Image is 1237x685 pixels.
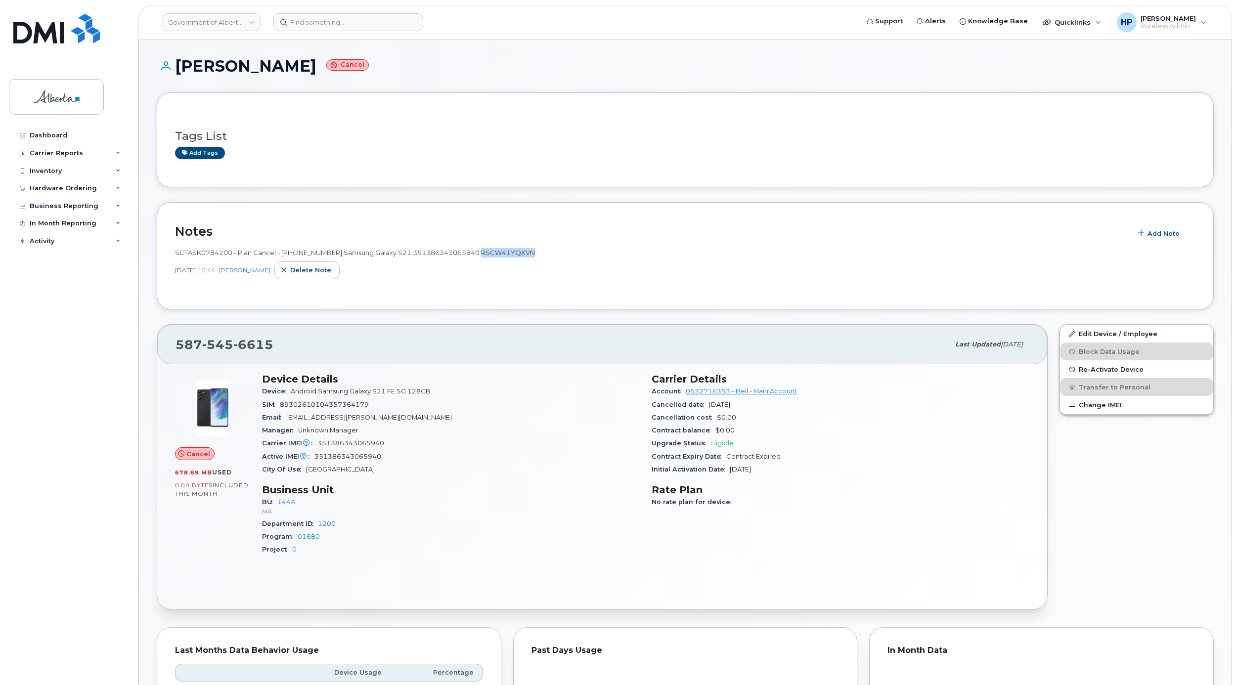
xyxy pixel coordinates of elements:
span: Eligible [710,439,734,447]
a: 1200 [318,520,336,527]
span: Contract balance [652,427,715,434]
span: 351386343065940 [317,439,384,447]
span: 89302610104357364179 [280,401,369,408]
span: Department ID [262,520,318,527]
span: Program [262,533,298,540]
span: used [212,469,232,476]
span: 6615 [233,337,273,352]
span: $0.00 [717,414,736,421]
button: Re-Activate Device [1060,360,1213,378]
a: 0 [292,546,297,553]
span: Carrier IMEI [262,439,317,447]
span: Account [652,387,686,395]
span: [GEOGRAPHIC_DATA] [306,466,375,473]
div: Last Months Data Behavior Usage [175,645,483,655]
span: Android Samsung Galaxy S21 FE 5G 128GB [291,387,431,395]
span: BU [262,498,277,506]
span: [DATE] [1001,341,1023,348]
span: $0.00 [715,427,735,434]
div: In Month Data [887,645,1195,655]
span: Last updated [955,341,1001,348]
button: Change IMEI [1060,396,1213,414]
small: Cancel [326,59,369,71]
span: Active IMEI [262,453,314,460]
span: SCTASK0784200 - Plan Cancel - [PHONE_NUMBER] Samsung Galaxy S21 351386343065940 R5CW41YQXVN [175,249,535,257]
h2: Notes [175,224,1127,239]
span: Manager [262,427,298,434]
span: Project [262,546,292,553]
span: [DATE] [175,266,196,274]
a: 144A [277,498,295,506]
button: Block Data Usage [1060,342,1213,360]
a: Edit Device / Employee [1060,325,1213,342]
span: Delete note [290,265,331,275]
span: No rate plan for device [652,498,736,506]
span: 15:44 [198,266,215,274]
h1: [PERSON_NAME] [157,57,1214,75]
span: Email [262,414,286,421]
span: Initial Activation Date [652,466,730,473]
span: Cancellation cost [652,414,717,421]
button: Delete note [274,261,340,279]
span: [EMAIL_ADDRESS][PERSON_NAME][DOMAIN_NAME] [286,414,452,421]
button: Add Note [1132,224,1188,242]
button: Transfer to Personal [1060,378,1213,396]
th: Percentage [391,664,483,682]
span: 0.00 Bytes [175,482,213,489]
h3: Device Details [262,373,640,385]
span: [DATE] [730,466,751,473]
a: Add tags [175,147,225,159]
span: Device [262,387,291,395]
span: 351386343065940 [314,453,381,460]
span: City Of Use [262,466,306,473]
h3: Business Unit [262,484,640,496]
span: SIM [262,401,280,408]
a: [PERSON_NAME] [219,266,270,274]
img: image20231002-3703462-abbrul.jpeg [183,378,242,437]
span: Upgrade Status [652,439,710,447]
span: Re-Activate Device [1079,366,1144,373]
a: 01680 [298,533,320,540]
span: 678.69 MB [175,469,212,476]
span: Add Note [1148,229,1180,238]
div: Past Days Usage [531,645,839,655]
th: Device Usage [288,664,391,682]
span: Cancel [186,449,210,459]
span: [DATE] [709,401,730,408]
span: Contract Expired [726,453,781,460]
span: 545 [202,337,233,352]
span: Unknown Manager [298,427,358,434]
h3: Rate Plan [652,484,1029,496]
p: MA [262,507,640,515]
h3: Tags List [175,130,1195,142]
a: 0532716353 - Bell - Main Account [686,387,797,395]
h3: Carrier Details [652,373,1029,385]
span: Cancelled date [652,401,709,408]
span: 587 [176,337,273,352]
span: Contract Expiry Date [652,453,726,460]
